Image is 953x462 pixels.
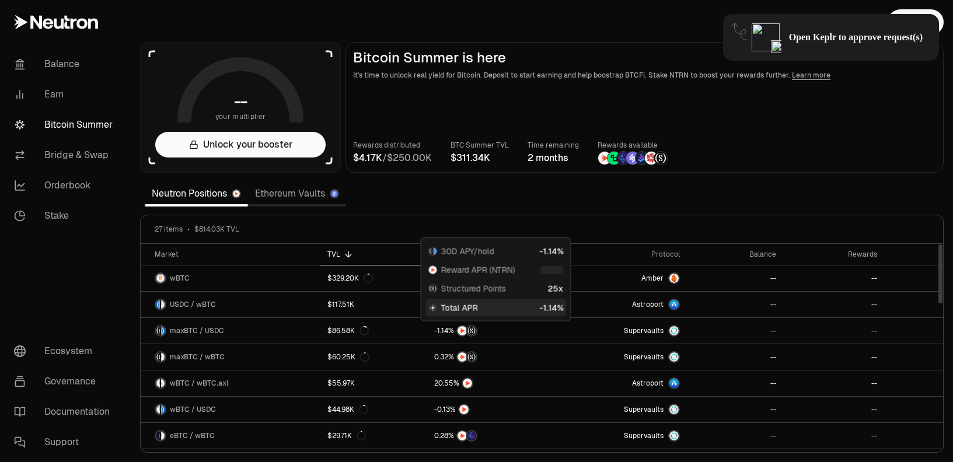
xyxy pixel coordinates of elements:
img: USDC Logo [434,247,437,255]
span: Supervaults [624,405,664,414]
img: icon-click-cursor.png [771,40,781,53]
img: Supervaults [669,431,679,440]
a: USDC LogowBTC LogoUSDC / wBTC [141,292,320,317]
a: Ethereum Vaults [248,182,346,205]
img: Structured Points [429,285,437,293]
a: -- [687,423,784,449]
div: Rewards [790,250,877,259]
div: $329.20K [327,274,373,283]
a: Neutron Positions [145,182,248,205]
a: $44.98K [320,397,428,422]
img: wBTC Logo [161,431,165,440]
img: wBTC Logo [161,300,165,309]
img: wBTC Logo [156,379,160,388]
a: Balance [5,49,126,79]
img: Bedrock Diamonds [636,152,648,164]
img: Amber [669,274,679,283]
p: Rewards available [598,139,668,151]
a: NTRNStructured Points [427,318,561,344]
a: Ecosystem [5,336,126,366]
span: 27 items [155,225,183,234]
button: NTRN [434,404,554,415]
span: wBTC / wBTC.axl [170,379,228,388]
p: Rewards distributed [353,139,432,151]
img: maxBTC Logo [156,352,160,362]
a: -- [687,318,784,344]
span: Structured Points [441,283,506,295]
img: wBTC Logo [161,352,165,362]
a: -- [687,397,784,422]
a: $60.25K [320,344,428,370]
img: Mars Fragments [645,152,658,164]
button: Unlock your booster [155,132,326,157]
a: Bitcoin Summer [5,110,126,140]
img: Lombard Lux [608,152,620,164]
img: USDC Logo [156,300,160,309]
div: $60.25K [327,352,369,362]
a: maxBTC LogowBTC LogomaxBTC / wBTC [141,344,320,370]
img: NTRN [458,431,467,440]
a: -- [783,370,884,396]
span: Amber [641,274,664,283]
div: Market [155,250,313,259]
button: NTRN [434,377,554,389]
img: Supervaults [669,352,679,362]
div: TVL [327,250,421,259]
a: Stake [5,201,126,231]
span: Astroport [632,379,664,388]
span: Supervaults [624,431,664,440]
span: maxBTC / wBTC [170,352,225,362]
span: Supervaults [624,326,664,335]
div: Balance [694,250,777,259]
a: wBTC LogoUSDC LogowBTC / USDC [141,397,320,422]
img: Structured Points [467,352,476,362]
button: Connect [888,9,944,35]
a: SupervaultsSupervaults [561,318,687,344]
img: wBTC.axl Logo [161,379,165,388]
a: $329.20K [320,265,428,291]
a: maxBTC LogoUSDC LogomaxBTC / USDC [141,318,320,344]
span: Reward APR (NTRN) [441,264,515,276]
a: $86.58K [320,318,428,344]
a: -- [687,292,784,317]
div: $29.71K [327,431,366,440]
a: -- [783,292,884,317]
img: icon-128.png [752,23,780,51]
img: NTRN [463,379,472,388]
h1: -- [234,92,247,111]
a: -- [687,344,784,370]
a: Documentation [5,397,126,427]
a: -- [687,265,784,291]
a: -- [783,344,884,370]
a: -- [783,318,884,344]
span: Total APR [441,302,478,313]
div: Protocol [568,250,680,259]
div: $55.97K [327,379,355,388]
p: Time remaining [528,139,579,151]
img: NTRN [458,352,467,362]
a: $29.71K [320,423,428,449]
img: Structured Points [654,152,667,164]
button: NTRNEtherFi Points [434,430,554,442]
a: NTRN [427,370,561,396]
div: / [353,151,432,165]
img: maxBTC Logo [429,247,432,255]
a: wBTC LogowBTC [141,265,320,291]
img: Supervaults [669,326,679,335]
img: USDC Logo [161,405,165,414]
img: NTRN [429,266,437,274]
a: NTRNStructured Points [427,344,561,370]
img: wBTC Logo [156,405,160,414]
a: SupervaultsSupervaults [561,344,687,370]
div: $117.51K [327,300,354,309]
img: Supervaults [669,405,679,414]
span: USDC / wBTC [170,300,216,309]
img: Neutron Logo [233,190,240,197]
button: NTRNStructured Points [434,351,554,363]
img: eBTC Logo [156,431,160,440]
h2: Bitcoin Summer is here [353,50,936,66]
span: Astroport [632,300,664,309]
a: -- [783,265,884,291]
a: Learn more [792,71,830,80]
span: 30D APY/hold [441,245,494,257]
